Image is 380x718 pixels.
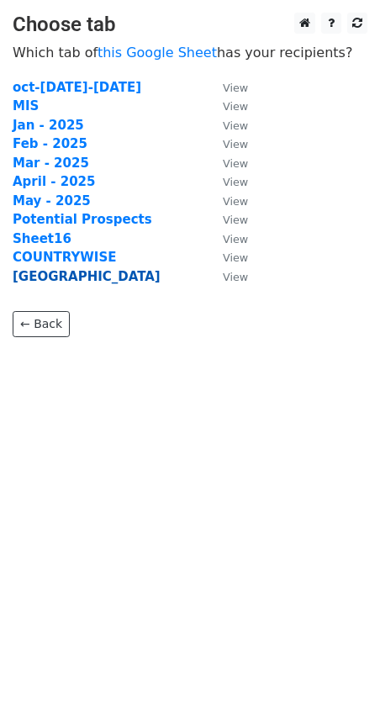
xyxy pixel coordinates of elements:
[223,100,248,113] small: View
[223,119,248,132] small: View
[206,80,248,95] a: View
[98,45,217,61] a: this Google Sheet
[13,231,71,246] a: Sheet16
[206,136,248,151] a: View
[223,251,248,264] small: View
[13,80,141,95] a: oct-[DATE]-[DATE]
[13,136,87,151] a: Feb - 2025
[13,44,367,61] p: Which tab of has your recipients?
[223,176,248,188] small: View
[206,118,248,133] a: View
[13,13,367,37] h3: Choose tab
[206,174,248,189] a: View
[13,250,117,265] a: COUNTRYWISE
[223,138,248,150] small: View
[223,82,248,94] small: View
[13,212,152,227] a: Potential Prospects
[223,271,248,283] small: View
[296,637,380,718] iframe: Chat Widget
[223,195,248,208] small: View
[223,233,248,245] small: View
[13,311,70,337] a: ← Back
[206,231,248,246] a: View
[206,212,248,227] a: View
[206,156,248,171] a: View
[206,193,248,209] a: View
[13,98,39,114] a: MIS
[13,118,84,133] a: Jan - 2025
[13,174,95,189] a: April - 2025
[13,269,161,284] a: [GEOGRAPHIC_DATA]
[223,214,248,226] small: View
[206,250,248,265] a: View
[13,193,91,209] a: May - 2025
[13,156,89,171] a: Mar - 2025
[206,269,248,284] a: View
[206,98,248,114] a: View
[223,157,248,170] small: View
